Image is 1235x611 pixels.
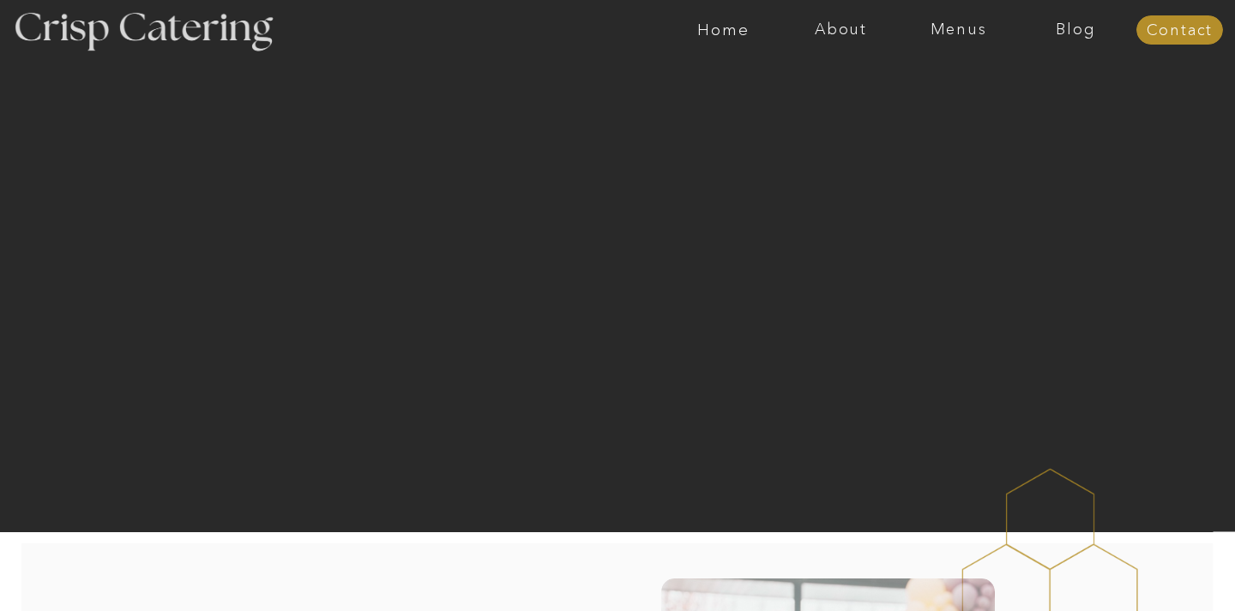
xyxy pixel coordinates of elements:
[782,21,900,39] a: About
[1017,21,1135,39] a: Blog
[665,21,782,39] a: Home
[1136,22,1223,39] a: Contact
[900,21,1017,39] a: Menus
